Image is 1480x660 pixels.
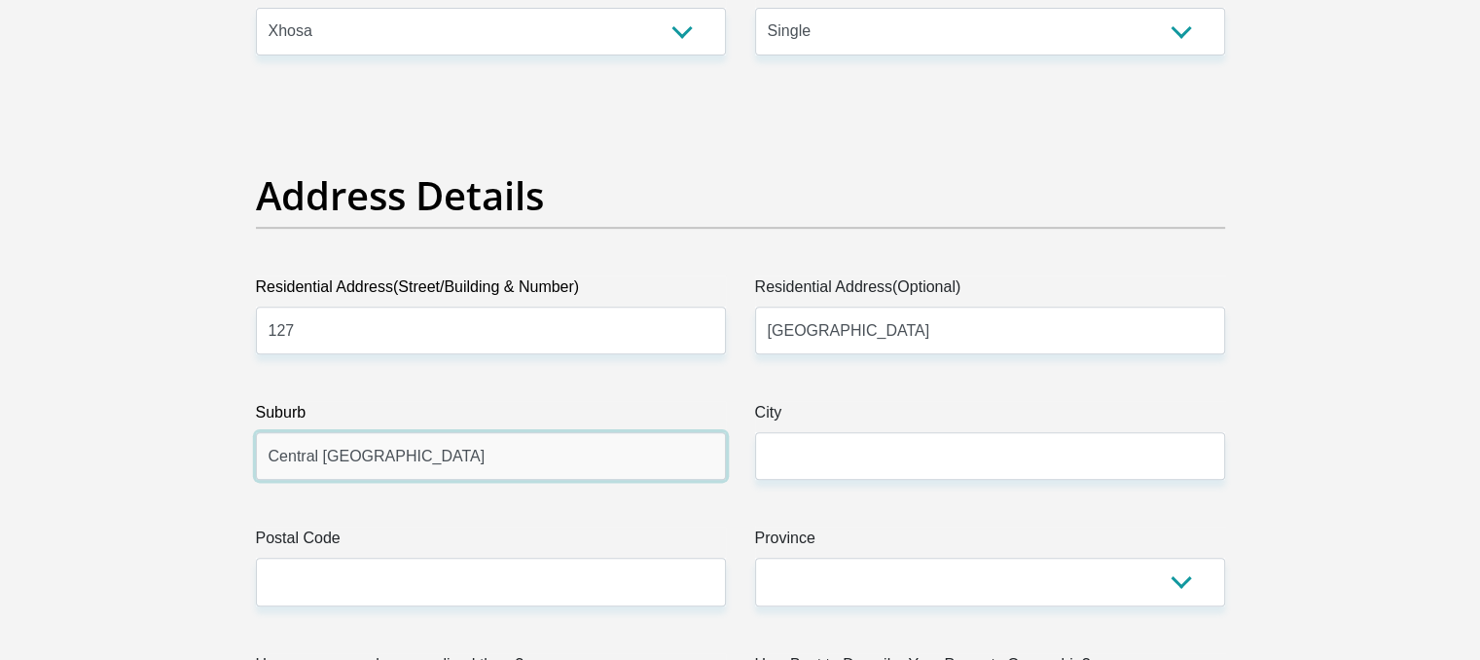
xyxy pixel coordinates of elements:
[256,307,726,354] input: Valid residential address
[256,558,726,605] input: Postal Code
[256,172,1225,219] h2: Address Details
[755,527,1225,558] label: Province
[256,401,726,432] label: Suburb
[755,558,1225,605] select: Please Select a Province
[256,432,726,480] input: Suburb
[755,275,1225,307] label: Residential Address(Optional)
[256,275,726,307] label: Residential Address(Street/Building & Number)
[755,401,1225,432] label: City
[755,307,1225,354] input: Address line 2 (Optional)
[755,432,1225,480] input: City
[256,527,726,558] label: Postal Code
